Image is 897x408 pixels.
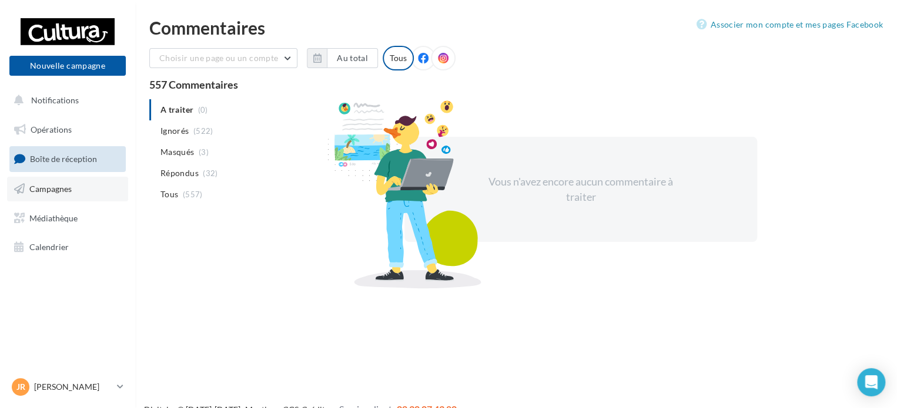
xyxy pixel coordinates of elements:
[159,53,278,63] span: Choisir une page ou un compte
[383,46,414,70] div: Tous
[203,168,217,178] span: (32)
[7,177,128,201] a: Campagnes
[193,126,213,136] span: (522)
[7,235,128,259] a: Calendrier
[160,125,189,137] span: Ignorés
[9,376,126,398] a: JR [PERSON_NAME]
[31,124,72,134] span: Opérations
[149,48,297,68] button: Choisir une page ou un compte
[149,19,883,36] div: Commentaires
[30,154,97,164] span: Boîte de réception
[29,184,72,194] span: Campagnes
[327,48,378,68] button: Au total
[149,79,883,90] div: 557 Commentaires
[480,174,682,204] div: Vous n'avez encore aucun commentaire à traiter
[7,88,123,113] button: Notifications
[7,146,128,171] a: Boîte de réception
[29,213,78,222] span: Médiathèque
[697,18,883,32] a: Associer mon compte et mes pages Facebook
[7,117,128,142] a: Opérations
[183,190,203,199] span: (557)
[160,188,178,200] span: Tous
[7,206,128,231] a: Médiathèque
[31,95,79,105] span: Notifications
[34,381,112,393] p: [PERSON_NAME]
[857,368,885,396] div: Open Intercom Messenger
[16,381,25,393] span: JR
[9,56,126,76] button: Nouvelle campagne
[307,48,378,68] button: Au total
[199,147,209,157] span: (3)
[160,146,194,158] span: Masqués
[29,242,69,252] span: Calendrier
[160,167,199,179] span: Répondus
